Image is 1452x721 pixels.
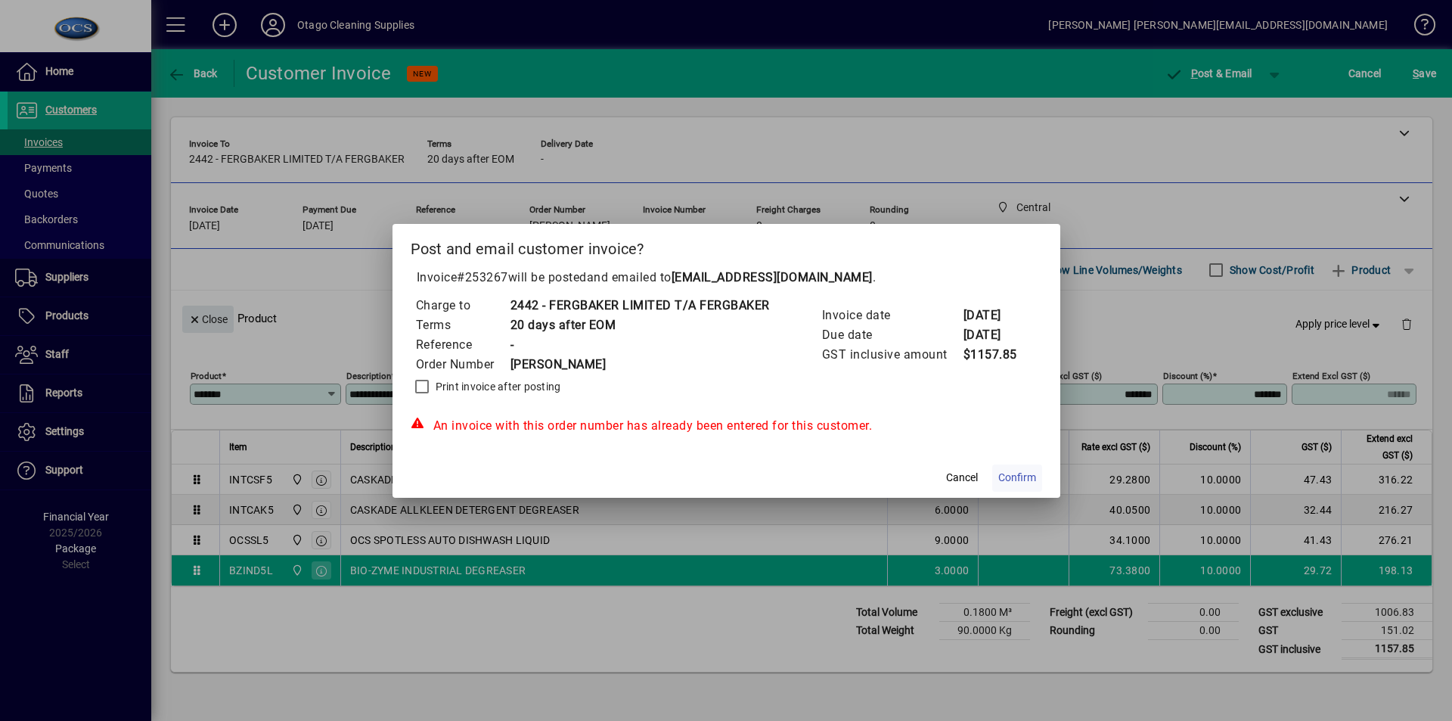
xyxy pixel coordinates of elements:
[411,417,1042,435] div: An invoice with this order number has already been entered for this customer.
[992,465,1042,492] button: Confirm
[672,270,873,284] b: [EMAIL_ADDRESS][DOMAIN_NAME]
[510,296,770,315] td: 2442 - FERGBAKER LIMITED T/A FERGBAKER
[433,379,561,394] label: Print invoice after posting
[821,325,963,345] td: Due date
[510,315,770,335] td: 20 days after EOM
[998,470,1036,486] span: Confirm
[510,355,770,374] td: [PERSON_NAME]
[411,269,1042,287] p: Invoice will be posted .
[415,296,510,315] td: Charge to
[392,224,1060,268] h2: Post and email customer invoice?
[510,335,770,355] td: -
[821,306,963,325] td: Invoice date
[415,335,510,355] td: Reference
[457,270,508,284] span: #253267
[963,345,1023,365] td: $1157.85
[938,465,986,492] button: Cancel
[946,470,978,486] span: Cancel
[415,355,510,374] td: Order Number
[415,315,510,335] td: Terms
[587,270,873,284] span: and emailed to
[963,306,1023,325] td: [DATE]
[963,325,1023,345] td: [DATE]
[821,345,963,365] td: GST inclusive amount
